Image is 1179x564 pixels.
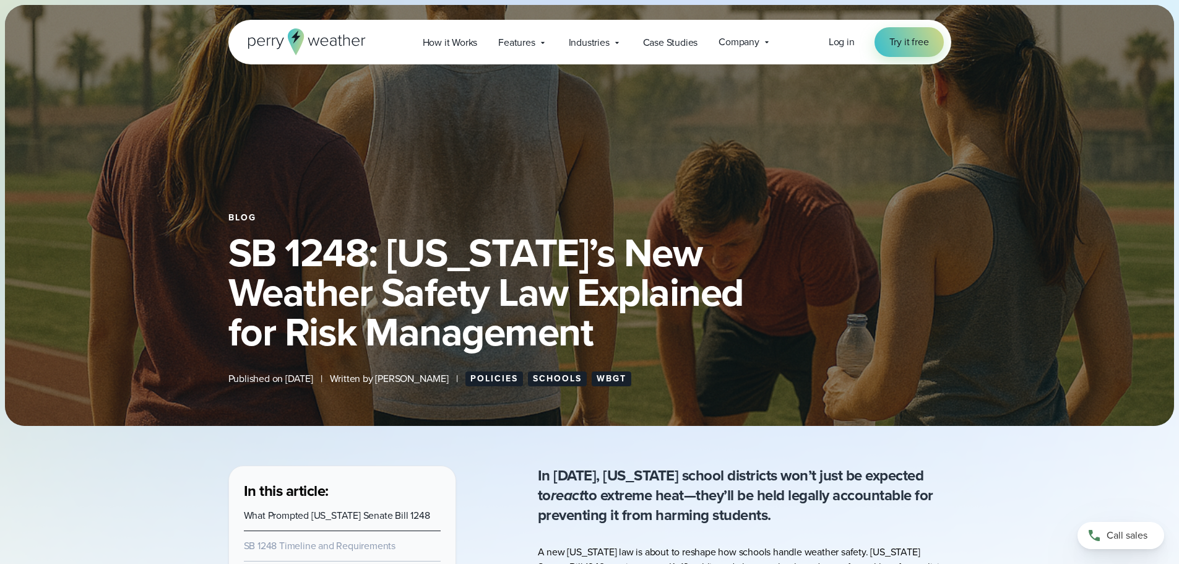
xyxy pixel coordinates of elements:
a: Policies [465,371,523,386]
a: Case Studies [633,30,709,55]
a: WBGT [592,371,631,386]
span: Written by [PERSON_NAME] [330,371,449,386]
span: Features [498,35,535,50]
span: | [321,371,322,386]
span: Case Studies [643,35,698,50]
span: Company [719,35,759,50]
a: Call sales [1078,522,1164,549]
span: Published on [DATE] [228,371,313,386]
span: Log in [829,35,855,49]
span: Call sales [1107,528,1147,543]
h1: SB 1248: [US_STATE]’s New Weather Safety Law Explained for Risk Management [228,233,951,352]
a: What Prompted [US_STATE] Senate Bill 1248 [244,508,430,523]
a: How it Works [412,30,488,55]
span: | [456,371,458,386]
strong: In [DATE], [US_STATE] school districts won’t just be expected to [538,464,924,506]
div: Blog [228,213,951,223]
h3: In this article: [244,481,441,501]
a: Log in [829,35,855,50]
span: Industries [569,35,610,50]
span: How it Works [423,35,478,50]
a: Schools [528,371,587,386]
a: SB 1248 Timeline and Requirements [244,539,395,553]
em: react [551,484,584,506]
span: Try it free [889,35,929,50]
strong: to extreme heat—they’ll be held legally accountable for preventing it from harming students. [538,484,933,526]
a: Try it free [875,27,944,57]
